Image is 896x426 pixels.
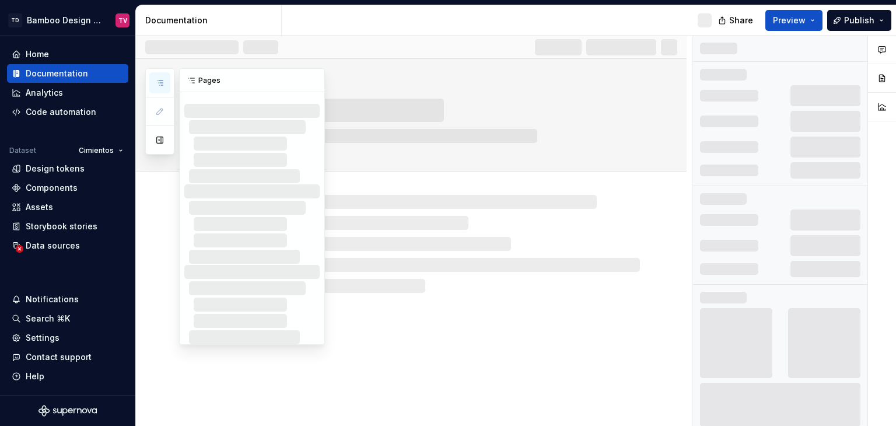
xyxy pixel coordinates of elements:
a: Data sources [7,236,128,255]
div: Home [26,48,49,60]
div: Components [26,182,78,194]
button: TDBamboo Design SystemTV [2,8,133,33]
span: Cimientos [79,146,114,155]
div: Notifications [26,294,79,305]
button: Help [7,367,128,386]
div: Documentation [26,68,88,79]
a: Home [7,45,128,64]
div: Analytics [26,87,63,99]
button: Contact support [7,348,128,366]
div: Search ⌘K [26,313,70,324]
span: Publish [844,15,874,26]
a: Settings [7,329,128,347]
button: Search ⌘K [7,309,128,328]
a: Assets [7,198,128,217]
button: Cimientos [73,142,128,159]
div: Design tokens [26,163,85,174]
a: Code automation [7,103,128,121]
span: Share [729,15,753,26]
a: Documentation [7,64,128,83]
div: Dataset [9,146,36,155]
div: Assets [26,201,53,213]
div: Settings [26,332,60,344]
div: Data sources [26,240,80,252]
svg: Supernova Logo [38,405,97,417]
div: Documentation [145,15,276,26]
span: Preview [773,15,806,26]
div: Storybook stories [26,221,97,232]
button: Publish [827,10,891,31]
a: Storybook stories [7,217,128,236]
div: Contact support [26,351,92,363]
a: Design tokens [7,159,128,178]
button: Notifications [7,290,128,309]
div: TD [8,13,22,27]
button: Preview [765,10,822,31]
div: TV [118,16,127,25]
button: Share [712,10,761,31]
div: Code automation [26,106,96,118]
div: Help [26,371,44,382]
div: Pages [180,69,324,92]
a: Analytics [7,83,128,102]
a: Components [7,179,128,197]
div: Bamboo Design System [27,15,101,26]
